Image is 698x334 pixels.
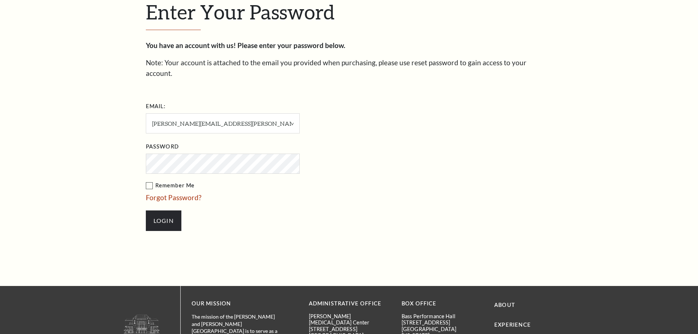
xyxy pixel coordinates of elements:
[309,313,391,326] p: [PERSON_NAME][MEDICAL_DATA] Center
[494,302,515,308] a: About
[146,102,166,111] label: Email:
[402,319,483,326] p: [STREET_ADDRESS]
[192,299,283,308] p: OUR MISSION
[146,193,202,202] a: Forgot Password?
[146,58,553,78] p: Note: Your account is attached to the email you provided when purchasing, please use reset passwo...
[309,299,391,308] p: Administrative Office
[146,142,179,151] label: Password
[237,41,345,49] strong: Please enter your password below.
[146,41,236,49] strong: You have an account with us!
[146,181,373,190] label: Remember Me
[309,326,391,332] p: [STREET_ADDRESS]
[146,113,300,133] input: Required
[402,313,483,319] p: Bass Performance Hall
[494,322,531,328] a: Experience
[146,210,181,231] input: Login
[402,299,483,308] p: BOX OFFICE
